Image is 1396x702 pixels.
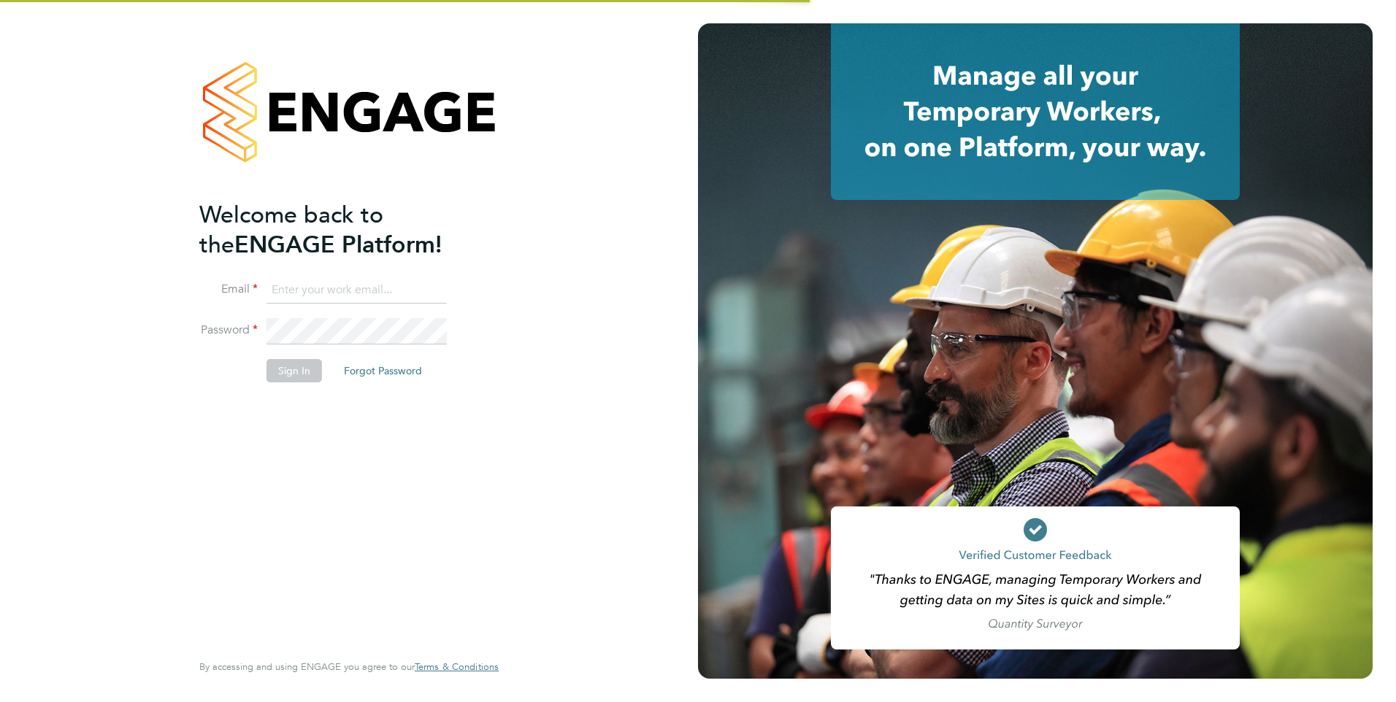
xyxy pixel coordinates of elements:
button: Sign In [266,359,322,382]
span: Terms & Conditions [415,660,499,673]
label: Email [199,282,258,297]
input: Enter your work email... [266,277,447,304]
span: By accessing and using ENGAGE you agree to our [199,660,499,673]
label: Password [199,323,258,338]
h2: ENGAGE Platform! [199,200,484,260]
span: Welcome back to the [199,201,383,259]
button: Forgot Password [332,359,434,382]
a: Terms & Conditions [415,661,499,673]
